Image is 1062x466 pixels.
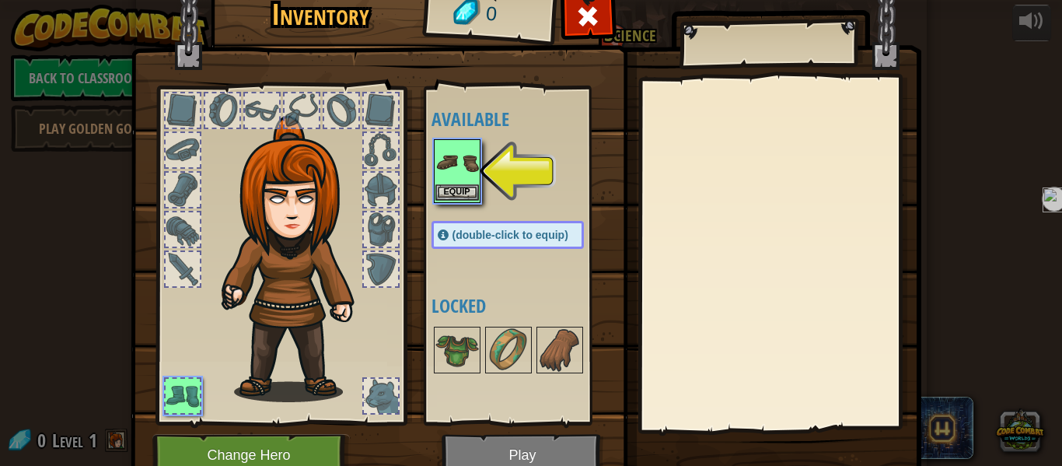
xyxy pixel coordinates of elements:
img: hair_f2.png [215,116,382,402]
img: portrait.png [538,328,582,372]
span: (double-click to equip) [452,229,568,241]
img: portrait.png [435,328,479,372]
button: Equip [435,184,479,201]
h4: Available [431,109,615,129]
img: portrait.png [487,328,530,372]
h4: Locked [431,296,615,316]
img: portrait.png [435,141,479,184]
